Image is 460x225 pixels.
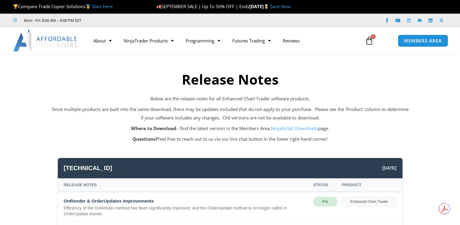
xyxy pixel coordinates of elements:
span: 0 [371,34,376,39]
a: NinjaTrader Products [118,34,180,48]
nav: Menu [87,34,359,48]
a: Programming [180,34,226,48]
div: OnRender & OrderUpdates Improvements [64,197,309,205]
img: 🏆 [13,4,18,9]
span: SEPTEMBER SALE | Up To 50% OFF | Ends [156,3,249,9]
span: MEMBERS AREA [404,39,442,43]
p: Below are the release notes for all Enhanced Chart Trader software products. [52,95,409,103]
iframe: Customer reviews powered by Trustpilot [90,17,181,23]
strong: Questions? [132,136,158,142]
p: – find the latest version in the Members Area, page. [52,124,409,133]
img: 🍂 [157,4,161,9]
div: Efficiency of the OnRender method has been significantly improved, and the OrderUpdate method is ... [64,205,309,217]
a: NinjaScript Downloads [271,125,318,131]
p: Feel free to reach out to us via our live chat button in the lower right-hand corner! [52,135,409,143]
a: 0 [356,32,383,49]
span: [TECHNICAL_ID] [64,163,112,174]
span: [DATE] [382,164,396,172]
img: ⌛ [264,4,269,9]
div: Release Notes [64,181,309,189]
div: Fix [313,197,338,207]
div: Product [342,181,396,189]
strong: [DATE] [249,3,270,9]
a: About [87,34,118,48]
span: Compare Trade Copier Solutions [13,3,113,9]
strong: Where to Download [131,125,176,131]
a: Reviews [277,34,306,48]
span: Mon - Fri: 8:00 AM – 6:00 PM EST [22,17,81,24]
div: Status [313,181,338,189]
img: LogoAI | Affordable Indicators – NinjaTrader [13,30,78,52]
a: Start Here [92,3,113,9]
a: Futures Trading [226,34,277,48]
a: Save Now [270,3,291,9]
h2: Release Notes [52,71,409,89]
img: 🥇 [86,4,90,9]
a: MEMBERS AREA [398,35,448,47]
p: Since multiple products are built into the same download, there may be updates included that do n... [52,105,409,122]
div: Enhanced Chart Trader [342,197,396,207]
